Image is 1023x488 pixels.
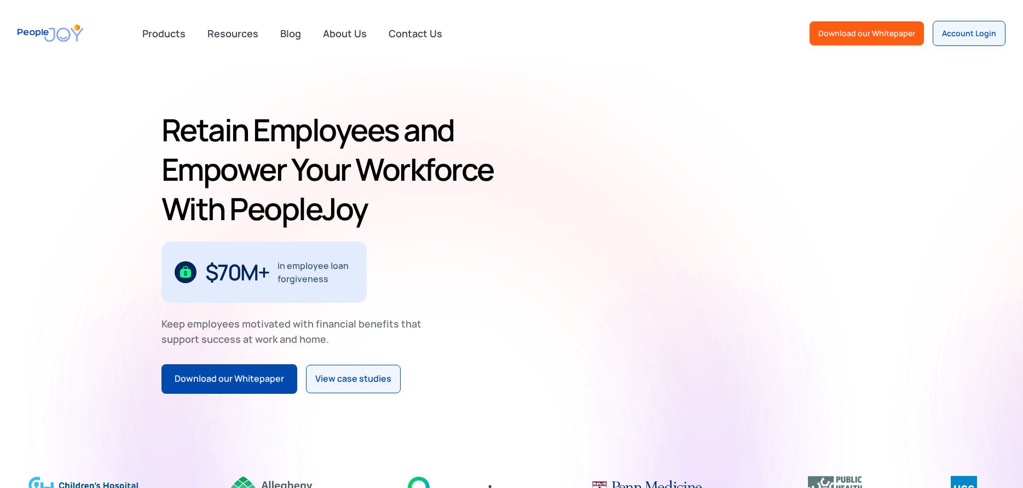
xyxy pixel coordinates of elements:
[316,21,373,45] a: About Us
[810,21,924,45] a: Download our Whitepaper
[161,242,367,303] div: 1 / 3
[161,364,297,394] a: Download our Whitepaper
[382,21,449,45] a: Contact Us
[201,21,265,45] a: Resources
[274,21,308,45] a: Blog
[161,110,507,228] h1: Retain Employees and Empower Your Workforce With PeopleJoy
[933,21,1005,46] a: Account Login
[818,28,915,39] div: Download our Whitepaper
[175,372,284,386] div: Download our Whitepaper
[161,316,431,347] div: Keep employees motivated with financial benefits that support success at work and home.
[315,372,391,386] div: View case studies
[205,263,269,281] div: $70M+
[306,365,401,393] a: View case studies
[942,28,996,39] div: Account Login
[278,259,354,285] div: in employee loan forgiveness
